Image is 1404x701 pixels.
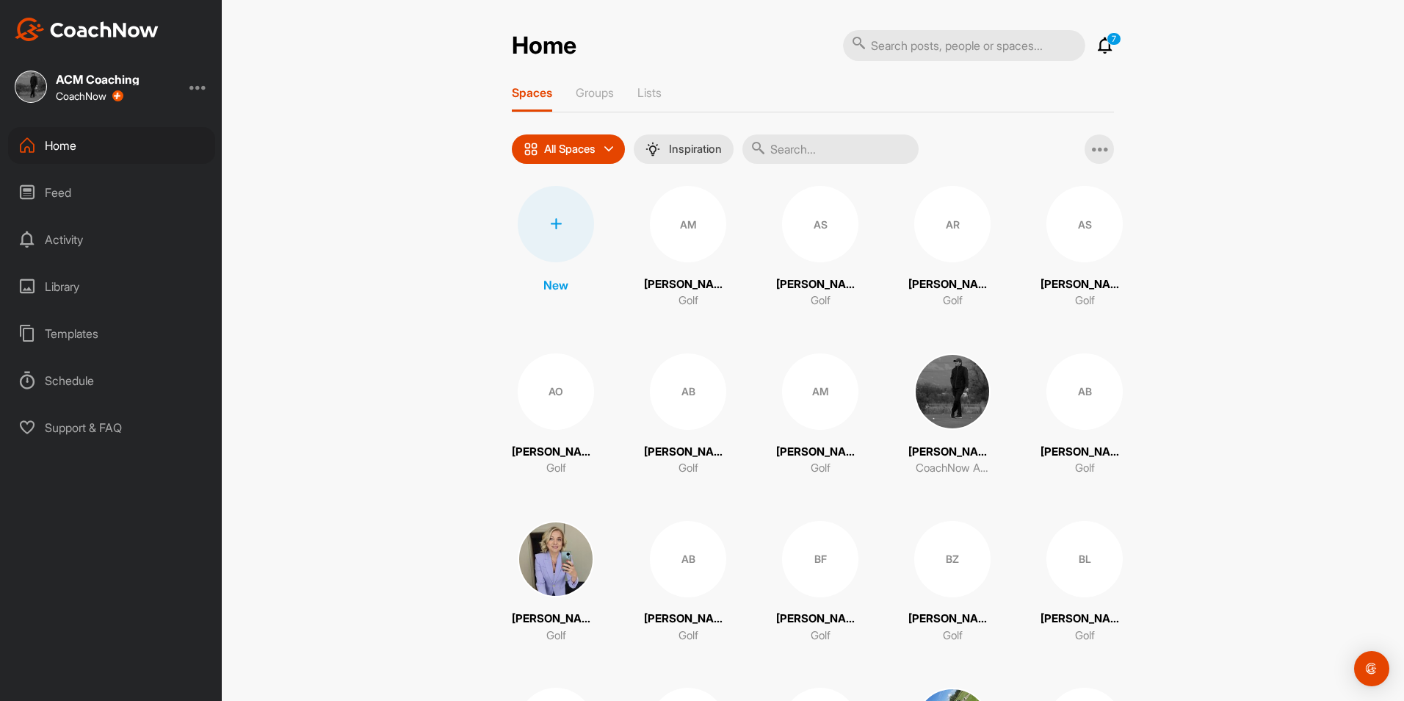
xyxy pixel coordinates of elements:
p: [PERSON_NAME] [1041,276,1129,293]
p: Golf [679,460,698,477]
p: [PERSON_NAME] [644,276,732,293]
p: Lists [637,85,662,100]
a: [PERSON_NAME]CoachNow Academy Feedback [908,353,996,477]
a: [PERSON_NAME]Golf [512,521,600,644]
div: AS [1046,186,1123,262]
div: AB [650,521,726,597]
a: AR[PERSON_NAME]Golf [908,186,996,309]
div: AR [914,186,991,262]
a: AB[PERSON_NAME]Golf [644,521,732,644]
p: Golf [811,460,831,477]
input: Search posts, people or spaces... [843,30,1085,61]
a: AS[PERSON_NAME]Golf [1041,186,1129,309]
p: Golf [679,628,698,644]
div: ACM Coaching [56,73,140,85]
p: Golf [811,292,831,309]
p: [PERSON_NAME] [512,444,600,461]
p: Golf [679,292,698,309]
p: Spaces [512,85,552,100]
img: menuIcon [645,142,660,157]
img: icon [524,142,538,157]
p: [PERSON_NAME] [1041,444,1129,461]
p: Golf [546,628,566,644]
p: Inspiration [669,143,722,155]
p: Golf [1075,460,1095,477]
div: Feed [8,174,215,211]
a: AB[PERSON_NAME]Golf [1041,353,1129,477]
p: [PERSON_NAME] [512,611,600,628]
div: AS [782,186,858,262]
div: BZ [914,521,991,597]
p: Golf [546,460,566,477]
div: Open Intercom Messenger [1354,651,1389,686]
p: [PERSON_NAME] [1041,611,1129,628]
p: [PERSON_NAME] [908,444,996,461]
div: AM [782,353,858,430]
a: AM[PERSON_NAME]Golf [644,186,732,309]
div: Activity [8,221,215,258]
div: Home [8,127,215,164]
p: CoachNow Academy Feedback [916,460,989,477]
p: Golf [1075,292,1095,309]
img: square_150b808a336e922b65256fc0d4a00959.jpg [15,71,47,103]
div: BF [782,521,858,597]
p: Golf [943,292,963,309]
img: square_150b808a336e922b65256fc0d4a00959.jpg [914,353,991,430]
div: AO [518,353,594,430]
div: Library [8,268,215,305]
img: square_19ffe1921c77dbc2e711f22d1796c839.jpg [518,521,594,597]
p: Golf [943,628,963,644]
p: [PERSON_NAME] [908,611,996,628]
div: Support & FAQ [8,409,215,446]
a: AM[PERSON_NAME]Golf [776,353,864,477]
img: CoachNow [15,18,159,41]
div: Schedule [8,362,215,399]
div: BL [1046,521,1123,597]
p: [PERSON_NAME] [644,444,732,461]
div: Templates [8,315,215,352]
p: New [543,276,568,294]
div: AM [650,186,726,262]
p: [PERSON_NAME] [776,276,864,293]
a: BZ[PERSON_NAME]Golf [908,521,996,644]
input: Search... [742,134,919,164]
a: AB[PERSON_NAME]Golf [644,353,732,477]
a: AO[PERSON_NAME]Golf [512,353,600,477]
a: AS[PERSON_NAME]Golf [776,186,864,309]
a: BL[PERSON_NAME]Golf [1041,521,1129,644]
p: [PERSON_NAME] [908,276,996,293]
p: [PERSON_NAME] [776,611,864,628]
h2: Home [512,32,576,60]
p: All Spaces [544,143,596,155]
p: Golf [811,628,831,644]
div: CoachNow [56,90,123,102]
a: BF[PERSON_NAME]Golf [776,521,864,644]
p: [PERSON_NAME] [776,444,864,461]
p: 7 [1107,32,1121,46]
div: AB [650,353,726,430]
p: Golf [1075,628,1095,644]
p: Groups [576,85,614,100]
div: AB [1046,353,1123,430]
p: [PERSON_NAME] [644,611,732,628]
